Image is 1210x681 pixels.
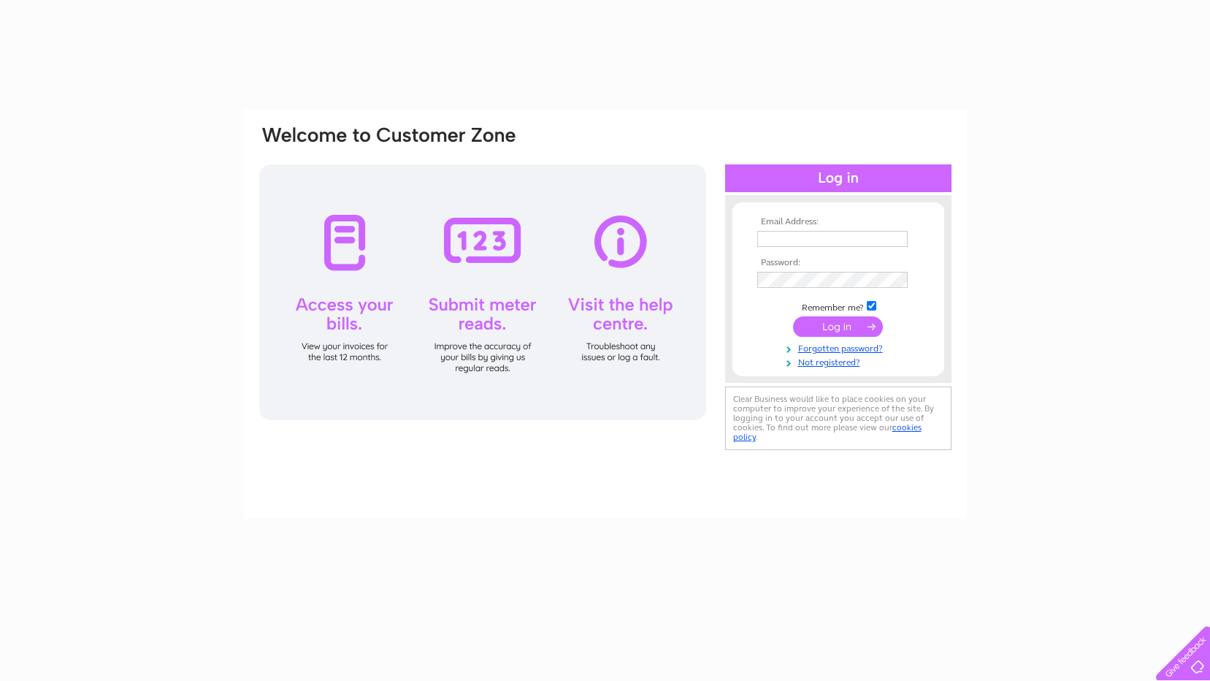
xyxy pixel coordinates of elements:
th: Email Address: [754,217,923,227]
input: Submit [793,316,883,337]
a: Forgotten password? [757,340,923,354]
th: Password: [754,258,923,268]
a: cookies policy [733,422,922,442]
div: Clear Business would like to place cookies on your computer to improve your experience of the sit... [725,387,951,450]
td: Remember me? [754,299,923,313]
a: Not registered? [757,354,923,368]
